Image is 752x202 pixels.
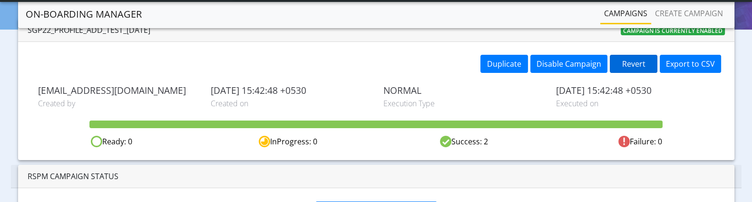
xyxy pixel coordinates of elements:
[660,55,721,73] button: Export to CSV
[600,4,651,23] a: Campaigns
[24,136,200,148] div: Ready: 0
[28,24,150,36] div: SGP22_PROFILE_Add_test_[DATE]
[556,85,714,96] span: [DATE] 15:42:48 +0530
[376,136,552,148] div: Success: 2
[556,98,714,109] span: Executed on
[552,136,728,148] div: Failure: 0
[621,27,725,35] span: Campaign is currently enabled
[211,85,369,96] span: [DATE] 15:42:48 +0530
[259,136,270,147] img: in-progress.svg
[26,5,142,24] a: On-Boarding Manager
[651,4,727,23] a: Create campaign
[200,136,376,148] div: InProgress: 0
[383,85,542,96] span: NORMAL
[610,55,657,73] button: Revert
[28,171,118,182] span: RSPM Campaign Status
[618,136,630,147] img: fail.svg
[530,55,607,73] button: Disable Campaign
[91,136,102,147] img: ready.svg
[440,136,451,147] img: success.svg
[38,98,196,109] span: Created by
[383,98,542,109] span: Execution Type
[211,98,369,109] span: Created on
[38,85,196,96] span: [EMAIL_ADDRESS][DOMAIN_NAME]
[480,55,528,73] button: Duplicate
